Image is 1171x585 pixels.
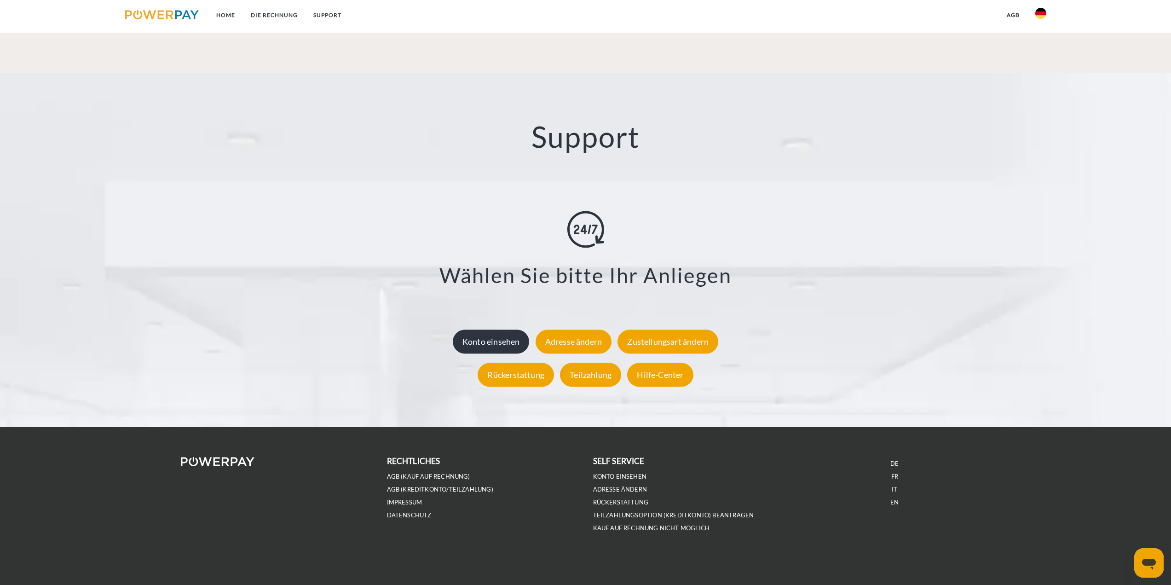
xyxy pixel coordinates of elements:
[625,370,695,380] a: Hilfe-Center
[890,498,899,506] a: EN
[999,7,1027,23] a: agb
[1035,8,1046,19] img: de
[475,370,556,380] a: Rückerstattung
[627,363,693,387] div: Hilfe-Center
[387,498,422,506] a: IMPRESSUM
[560,363,621,387] div: Teilzahlung
[615,336,721,347] a: Zustellungsart ändern
[58,119,1113,155] h2: Support
[243,7,306,23] a: DIE RECHNUNG
[450,336,532,347] a: Konto einsehen
[1134,548,1164,578] iframe: Schaltfläche zum Öffnen des Messaging-Fensters
[593,486,647,493] a: Adresse ändern
[891,473,898,481] a: FR
[567,211,604,248] img: online-shopping.svg
[617,330,718,353] div: Zustellungsart ändern
[387,473,470,481] a: AGB (Kauf auf Rechnung)
[478,363,554,387] div: Rückerstattung
[593,524,710,532] a: Kauf auf Rechnung nicht möglich
[593,498,649,506] a: Rückerstattung
[558,370,623,380] a: Teilzahlung
[387,486,493,493] a: AGB (Kreditkonto/Teilzahlung)
[387,511,432,519] a: DATENSCHUTZ
[593,511,754,519] a: Teilzahlungsoption (KREDITKONTO) beantragen
[892,486,897,493] a: IT
[593,473,647,481] a: Konto einsehen
[593,456,645,466] b: self service
[387,456,440,466] b: rechtliches
[306,7,349,23] a: SUPPORT
[125,10,199,19] img: logo-powerpay.svg
[70,263,1101,289] h3: Wählen Sie bitte Ihr Anliegen
[890,460,899,468] a: DE
[536,330,612,353] div: Adresse ändern
[181,457,255,466] img: logo-powerpay-white.svg
[533,336,614,347] a: Adresse ändern
[453,330,530,353] div: Konto einsehen
[208,7,243,23] a: Home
